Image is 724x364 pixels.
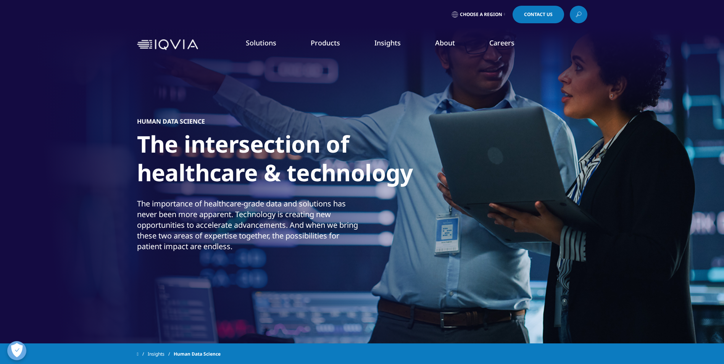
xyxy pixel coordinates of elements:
[7,341,26,360] button: Open Preferences
[174,347,221,361] span: Human Data Science
[460,11,502,18] span: Choose a Region
[137,130,423,192] h1: The intersection of healthcare & technology
[489,38,514,47] a: Careers
[137,198,360,256] p: The importance of healthcare-grade data and solutions has never been more apparent. Technology is...
[148,347,174,361] a: Insights
[435,38,455,47] a: About
[311,38,340,47] a: Products
[513,6,564,23] a: Contact Us
[137,39,198,50] img: IQVIA Healthcare Information Technology and Pharma Clinical Research Company
[524,12,553,17] span: Contact Us
[137,118,205,125] h5: Human Data Science
[374,38,401,47] a: Insights
[201,27,587,63] nav: Primary
[246,38,276,47] a: Solutions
